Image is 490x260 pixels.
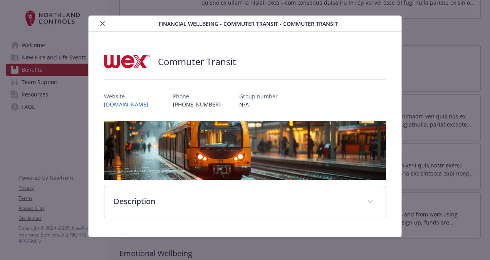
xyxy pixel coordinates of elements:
p: N/A [239,100,278,108]
div: details for plan Financial Wellbeing - Commuter Transit - Commuter Transit [49,15,441,237]
p: Description [114,196,358,207]
img: Wex Inc. [104,50,150,73]
div: Description [104,186,386,218]
a: [DOMAIN_NAME] [104,101,154,108]
img: banner [104,121,386,180]
h2: Commuter Transit [158,55,236,68]
p: Website [104,92,154,100]
p: [PHONE_NUMBER] [173,100,221,108]
button: close [98,19,107,28]
p: Phone [173,92,221,100]
span: Financial Wellbeing - Commuter Transit - Commuter Transit [159,20,338,28]
p: Group number [239,92,278,100]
